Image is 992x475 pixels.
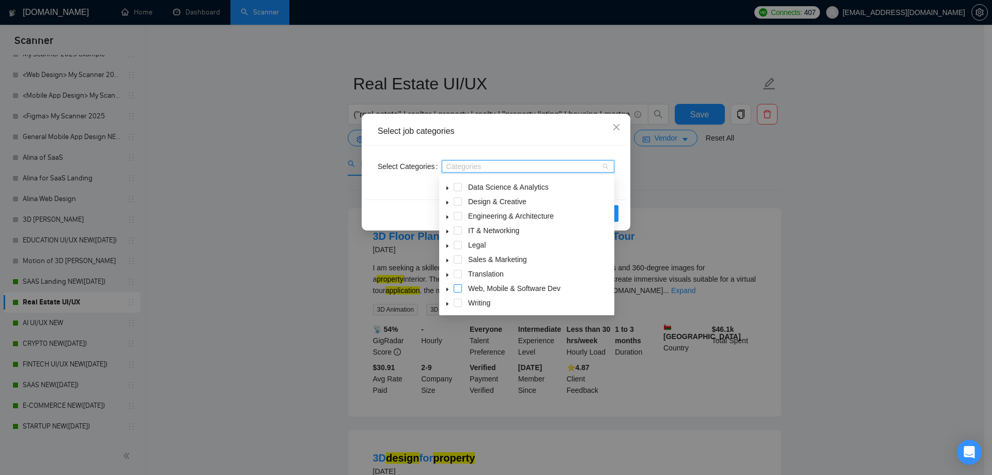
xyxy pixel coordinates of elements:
span: Sales & Marketing [466,253,612,266]
span: Writing [468,299,490,307]
span: caret-down [445,229,450,234]
span: Translation [468,270,504,278]
span: Web, Mobile & Software Dev [468,284,561,293]
span: caret-down [445,243,450,249]
span: caret-down [445,186,450,191]
button: Close [602,114,630,142]
div: Open Intercom Messenger [957,440,982,465]
span: Writing [466,297,612,309]
span: Legal [468,241,486,249]
span: Engineering & Architecture [468,212,554,220]
span: Legal [466,239,612,251]
span: caret-down [445,287,450,292]
span: caret-down [445,214,450,220]
span: Web, Mobile & Software Dev [466,282,612,295]
div: Select job categories [378,126,614,137]
span: caret-down [445,200,450,205]
span: close [612,123,621,131]
span: caret-down [445,272,450,278]
label: Select Categories [378,158,442,175]
span: Data Science & Analytics [466,181,612,193]
span: Design & Creative [468,197,526,206]
span: IT & Networking [468,226,519,235]
input: Select Categories [446,162,448,171]
span: Translation [466,268,612,280]
span: IT & Networking [466,224,612,237]
span: Design & Creative [466,195,612,208]
span: caret-down [445,258,450,263]
span: caret-down [445,301,450,307]
span: Engineering & Architecture [466,210,612,222]
span: Data Science & Analytics [468,183,549,191]
span: Sales & Marketing [468,255,527,264]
